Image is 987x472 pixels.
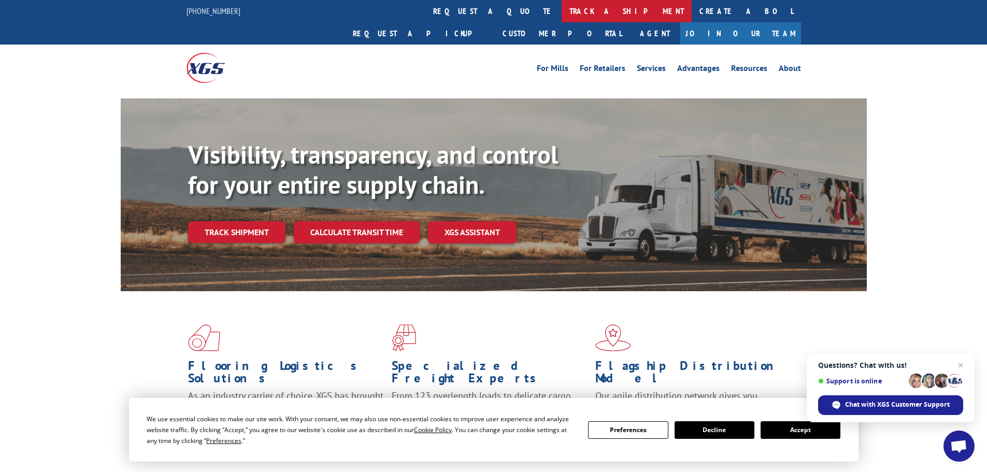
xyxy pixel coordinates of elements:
a: Services [637,64,666,76]
b: Visibility, transparency, and control for your entire supply chain. [188,138,558,201]
div: We use essential cookies to make our site work. With your consent, we may also use non-essential ... [147,413,576,446]
button: Accept [761,421,840,439]
a: Request a pickup [345,22,495,45]
a: Advantages [677,64,720,76]
div: Open chat [943,431,975,462]
span: Support is online [818,377,905,385]
img: xgs-icon-total-supply-chain-intelligence-red [188,324,220,351]
span: Close chat [954,359,967,371]
span: As an industry carrier of choice, XGS has brought innovation and dedication to flooring logistics... [188,390,383,426]
a: Join Our Team [680,22,801,45]
a: Calculate transit time [294,221,420,244]
span: Questions? Chat with us! [818,361,963,369]
a: Agent [630,22,680,45]
button: Preferences [588,421,668,439]
a: About [779,64,801,76]
p: From 123 overlength loads to delicate cargo, our experienced staff knows the best way to move you... [392,390,588,436]
a: Resources [731,64,767,76]
div: Cookie Consent Prompt [129,398,859,462]
a: For Mills [537,64,568,76]
a: Customer Portal [495,22,630,45]
a: [PHONE_NUMBER] [187,6,240,16]
div: Chat with XGS Customer Support [818,395,963,415]
a: For Retailers [580,64,625,76]
a: XGS ASSISTANT [428,221,517,244]
h1: Specialized Freight Experts [392,360,588,390]
img: xgs-icon-flagship-distribution-model-red [595,324,631,351]
span: Cookie Policy [414,425,452,434]
h1: Flooring Logistics Solutions [188,360,384,390]
span: Preferences [206,436,241,445]
img: xgs-icon-focused-on-flooring-red [392,324,416,351]
button: Decline [675,421,754,439]
h1: Flagship Distribution Model [595,360,791,390]
span: Chat with XGS Customer Support [845,400,950,409]
a: Track shipment [188,221,285,243]
span: Our agile distribution network gives you nationwide inventory management on demand. [595,390,786,414]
